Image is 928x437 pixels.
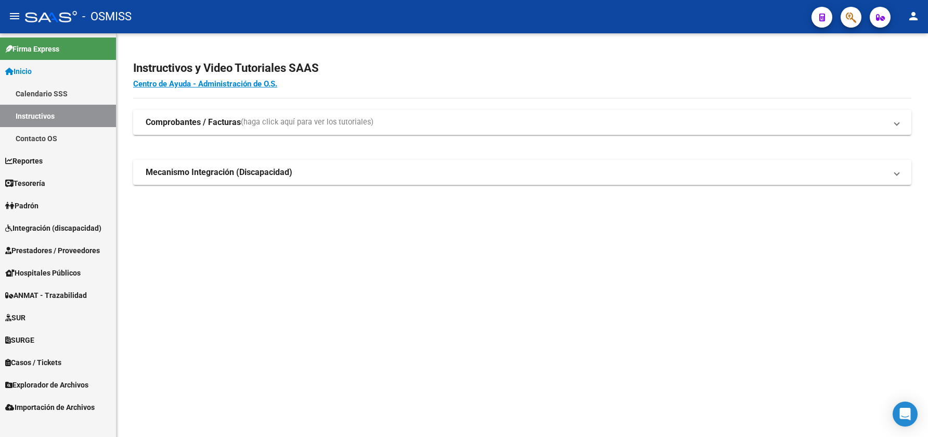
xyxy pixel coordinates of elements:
[5,357,61,368] span: Casos / Tickets
[5,402,95,413] span: Importación de Archivos
[133,110,911,135] mat-expansion-panel-header: Comprobantes / Facturas(haga click aquí para ver los tutoriales)
[5,43,59,55] span: Firma Express
[133,79,277,89] a: Centro de Ayuda - Administración de O.S.
[893,402,918,427] div: Open Intercom Messenger
[82,5,132,28] span: - OSMISS
[5,290,87,301] span: ANMAT - Trazabilidad
[5,267,81,279] span: Hospitales Públicos
[133,58,911,78] h2: Instructivos y Video Tutoriales SAAS
[5,222,101,234] span: Integración (discapacidad)
[146,167,292,178] strong: Mecanismo Integración (Discapacidad)
[5,334,34,346] span: SURGE
[8,10,21,22] mat-icon: menu
[133,160,911,185] mat-expansion-panel-header: Mecanismo Integración (Discapacidad)
[5,66,32,77] span: Inicio
[907,10,920,22] mat-icon: person
[5,155,43,167] span: Reportes
[5,379,88,391] span: Explorador de Archivos
[146,117,241,128] strong: Comprobantes / Facturas
[241,117,373,128] span: (haga click aquí para ver los tutoriales)
[5,178,45,189] span: Tesorería
[5,245,100,256] span: Prestadores / Proveedores
[5,200,38,211] span: Padrón
[5,312,25,323] span: SUR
